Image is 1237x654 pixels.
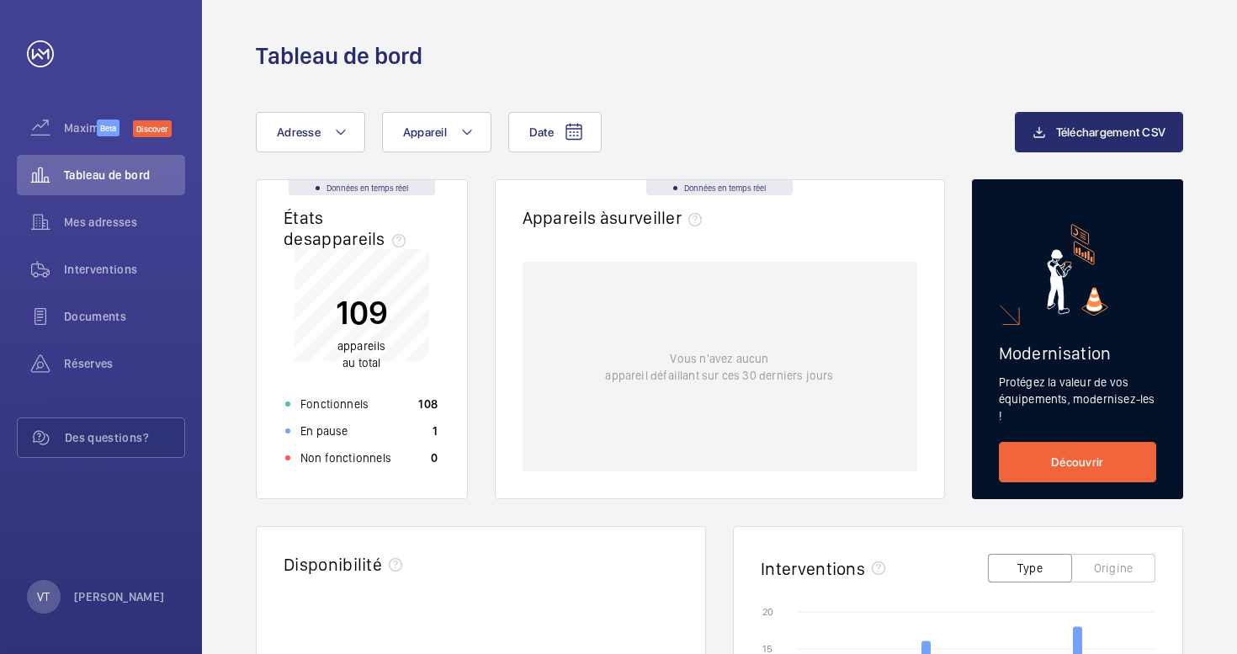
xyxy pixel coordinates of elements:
p: Non fonctionnels [300,449,391,466]
h1: Tableau de bord [256,40,422,72]
span: appareils [337,339,386,353]
p: Protégez la valeur de vos équipements, modernisez-les ! [999,374,1157,424]
h2: Disponibilité [284,554,382,575]
span: Tableau de bord [64,167,185,183]
button: Téléchargement CSV [1015,112,1184,152]
span: Documents [64,308,185,325]
p: Vous n'avez aucun appareil défaillant sur ces 30 derniers jours [605,350,833,384]
span: Des questions? [65,429,184,446]
p: 1 [433,423,438,439]
h2: États des [284,207,412,249]
span: Adresse [277,125,321,139]
button: Origine [1071,554,1155,582]
div: Données en temps réel [289,180,435,195]
span: Réserves [64,355,185,372]
button: Date [508,112,602,152]
img: marketing-card.svg [1047,224,1108,316]
p: Fonctionnels [300,396,369,412]
span: Beta [97,120,119,136]
h2: Modernisation [999,343,1157,364]
a: Découvrir [999,442,1157,482]
span: Mes adresses [64,214,185,231]
text: 20 [762,606,773,618]
p: VT [37,588,50,605]
span: Interventions [64,261,185,278]
div: Données en temps réel [646,180,793,195]
h2: Interventions [761,558,865,579]
p: 0 [431,449,438,466]
span: Téléchargement CSV [1056,125,1166,139]
p: 108 [418,396,438,412]
p: 109 [336,291,388,333]
span: Date [529,125,554,139]
button: Adresse [256,112,365,152]
h2: Appareils à [523,207,709,228]
button: Type [988,554,1072,582]
span: appareils [312,228,412,249]
span: Discover [133,120,172,137]
span: Appareil [403,125,447,139]
p: [PERSON_NAME] [74,588,165,605]
button: Appareil [382,112,491,152]
span: Maximize [64,120,97,136]
p: au total [336,338,388,371]
span: surveiller [609,207,709,228]
p: En pause [300,423,348,439]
